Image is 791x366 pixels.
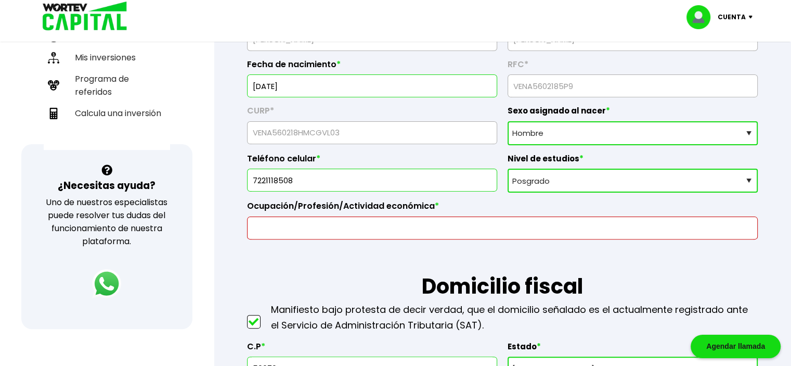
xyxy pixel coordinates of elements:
[247,239,758,302] h1: Domicilio fiscal
[48,108,59,119] img: calculadora-icon.17d418c4.svg
[58,178,155,193] h3: ¿Necesitas ayuda?
[252,169,492,191] input: 10 dígitos
[252,122,492,144] input: 18 caracteres
[252,75,492,97] input: DD/MM/AAAA
[35,196,179,248] p: Uno de nuestros especialistas puede resolver tus dudas del funcionamiento de nuestra plataforma.
[48,80,59,91] img: recomiendanos-icon.9b8e9327.svg
[271,302,758,333] p: Manifiesto bajo protesta de decir verdad, que el domicilio señalado es el actualmente registrado ...
[247,201,758,217] label: Ocupación/Profesión/Actividad económica
[247,342,497,357] label: C.P
[247,154,497,169] label: Teléfono celular
[247,106,497,121] label: CURP
[508,106,758,121] label: Sexo asignado al nacer
[746,16,760,19] img: icon-down
[44,47,170,68] a: Mis inversiones
[508,59,758,75] label: RFC
[247,59,497,75] label: Fecha de nacimiento
[718,9,746,25] p: Cuenta
[508,342,758,357] label: Estado
[44,68,170,103] a: Programa de referidos
[44,103,170,124] a: Calcula una inversión
[48,52,59,64] img: inversiones-icon.6695dc30.svg
[691,335,781,358] div: Agendar llamada
[686,5,718,29] img: profile-image
[512,75,753,97] input: 13 caracteres
[508,154,758,169] label: Nivel de estudios
[92,269,121,298] img: logos_whatsapp-icon.242b2217.svg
